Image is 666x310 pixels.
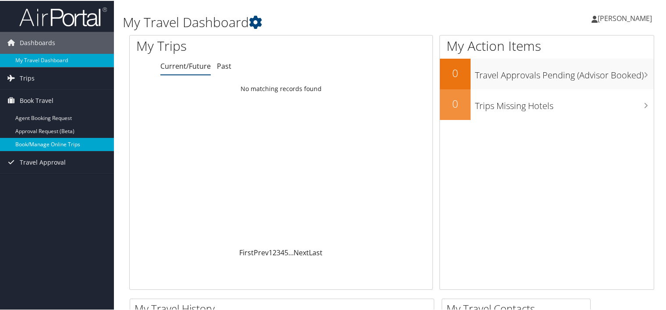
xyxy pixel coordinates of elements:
[136,36,300,54] h1: My Trips
[440,65,471,80] h2: 0
[284,247,288,257] a: 5
[276,247,280,257] a: 3
[592,4,661,31] a: [PERSON_NAME]
[20,31,55,53] span: Dashboards
[280,247,284,257] a: 4
[269,247,273,257] a: 1
[288,247,294,257] span: …
[20,67,35,88] span: Trips
[254,247,269,257] a: Prev
[598,13,652,22] span: [PERSON_NAME]
[309,247,322,257] a: Last
[294,247,309,257] a: Next
[440,88,654,119] a: 0Trips Missing Hotels
[440,36,654,54] h1: My Action Items
[217,60,231,70] a: Past
[273,247,276,257] a: 2
[20,89,53,111] span: Book Travel
[475,64,654,81] h3: Travel Approvals Pending (Advisor Booked)
[130,80,432,96] td: No matching records found
[123,12,482,31] h1: My Travel Dashboard
[475,95,654,111] h3: Trips Missing Hotels
[440,58,654,88] a: 0Travel Approvals Pending (Advisor Booked)
[160,60,211,70] a: Current/Future
[239,247,254,257] a: First
[20,151,66,173] span: Travel Approval
[19,6,107,26] img: airportal-logo.png
[440,95,471,110] h2: 0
